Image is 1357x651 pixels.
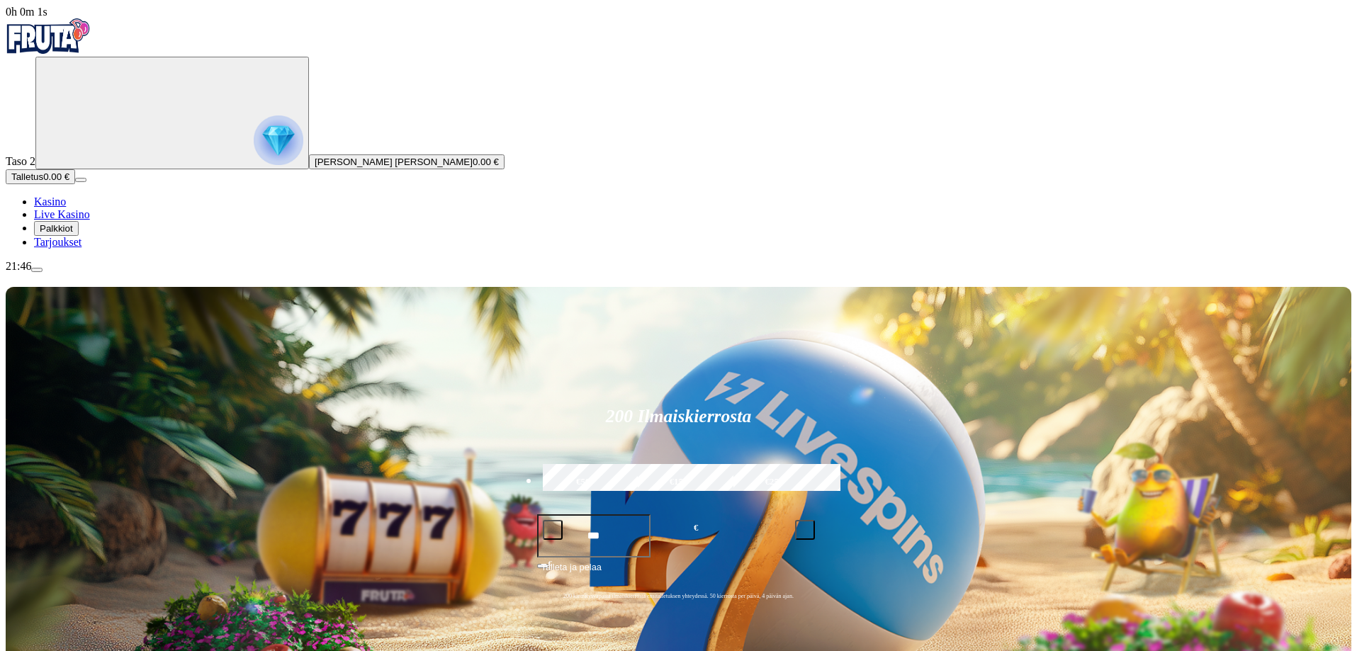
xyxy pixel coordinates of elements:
[6,18,91,54] img: Fruta
[43,171,69,182] span: 0.00 €
[315,157,473,167] span: [PERSON_NAME] [PERSON_NAME]
[543,520,563,540] button: minus icon
[730,462,818,503] label: €250
[254,115,303,165] img: reward progress
[34,221,79,236] button: Palkkiot
[6,6,47,18] span: user session time
[31,268,43,272] button: menu
[75,178,86,182] button: menu
[694,521,698,535] span: €
[634,462,722,503] label: €150
[34,196,66,208] a: Kasino
[35,57,309,169] button: reward progress
[6,44,91,56] a: Fruta
[34,236,81,248] a: Tarjoukset
[6,155,35,167] span: Taso 2
[309,154,505,169] button: [PERSON_NAME] [PERSON_NAME]0.00 €
[537,560,821,587] button: Talleta ja pelaa
[548,559,553,567] span: €
[6,196,1351,249] nav: Main menu
[34,208,90,220] a: Live Kasino
[795,520,815,540] button: plus icon
[40,223,73,234] span: Palkkiot
[541,560,602,586] span: Talleta ja pelaa
[11,171,43,182] span: Talletus
[6,260,31,272] span: 21:46
[6,169,75,184] button: Talletusplus icon0.00 €
[539,462,627,503] label: €50
[6,18,1351,249] nav: Primary
[473,157,499,167] span: 0.00 €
